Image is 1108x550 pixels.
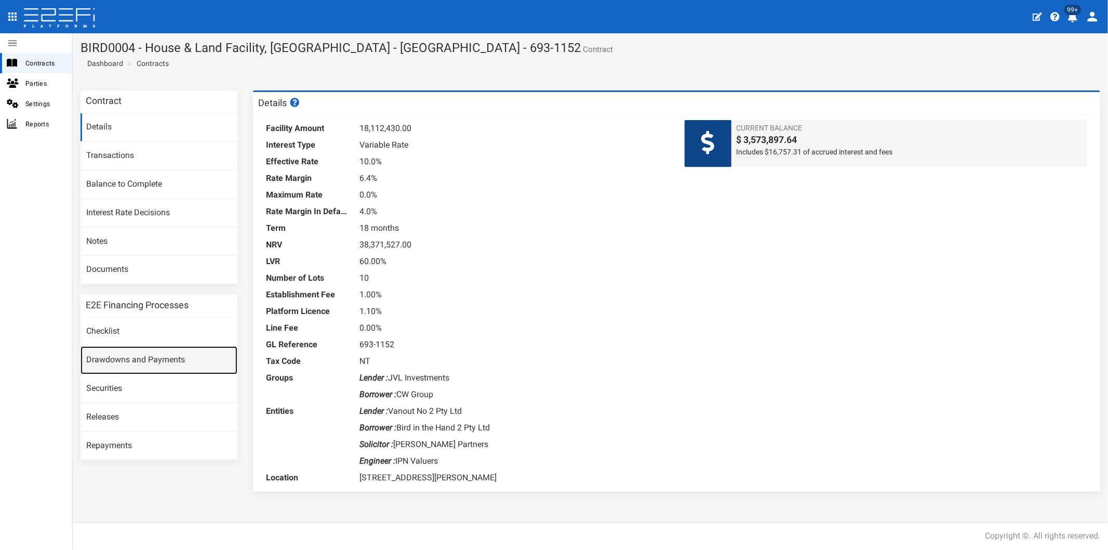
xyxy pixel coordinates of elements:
[266,253,349,270] dt: LVR
[359,137,669,153] dd: Variable Rate
[266,320,349,336] dt: Line Fee
[266,137,349,153] dt: Interest Type
[359,439,393,449] i: Solicitor :
[359,170,669,187] dd: 6.4%
[266,370,349,386] dt: Groups
[359,423,396,433] i: Borrower :
[359,120,669,137] dd: 18,112,430.00
[137,58,169,69] a: Contracts
[359,237,669,253] dd: 38,371,527.00
[359,389,396,399] i: Borrower :
[737,147,1082,157] span: Includes $16,757.31 of accrued interest and fees
[359,403,669,420] dd: Vanout No 2 Pty Ltd
[359,153,669,170] dd: 10.0%
[581,46,613,54] small: Contract
[359,320,669,336] dd: 0.00%
[81,228,237,256] a: Notes
[359,303,669,320] dd: 1.10%
[81,318,237,346] a: Checklist
[359,456,395,466] i: Engineer :
[83,59,123,68] span: Dashboard
[81,199,237,227] a: Interest Rate Decisions
[359,370,669,386] dd: JVL Investments
[359,353,669,370] dd: NT
[81,432,237,460] a: Repayments
[258,98,301,108] h3: Details
[266,336,349,353] dt: GL Reference
[359,286,669,303] dd: 1.00%
[25,118,64,130] span: Reports
[25,57,64,69] span: Contracts
[359,270,669,286] dd: 10
[266,270,349,286] dt: Number of Lots
[266,403,349,420] dt: Entities
[737,123,1082,133] span: Current Balance
[359,373,388,383] i: Lender :
[359,203,669,220] dd: 4.0%
[266,237,349,253] dt: NRV
[266,120,349,137] dt: Facility Amount
[81,113,237,141] a: Details
[359,436,669,453] dd: [PERSON_NAME] Partners
[81,142,237,170] a: Transactions
[266,187,349,203] dt: Maximum Rate
[86,96,122,106] h3: Contract
[359,420,669,436] dd: Bird in the Hand 2 Pty Ltd
[359,386,669,403] dd: CW Group
[81,346,237,374] a: Drawdowns and Payments
[266,203,349,220] dt: Rate Margin In Default
[359,453,669,469] dd: IPN Valuers
[25,77,64,89] span: Parties
[81,375,237,403] a: Securities
[359,469,669,486] dd: [STREET_ADDRESS][PERSON_NAME]
[737,133,1082,147] span: $ 3,573,897.64
[359,406,388,416] i: Lender :
[359,336,669,353] dd: 693-1152
[266,153,349,170] dt: Effective Rate
[81,403,237,431] a: Releases
[83,58,123,69] a: Dashboard
[81,256,237,284] a: Documents
[266,286,349,303] dt: Establishment Fee
[266,220,349,237] dt: Term
[266,469,349,486] dt: Location
[25,98,64,110] span: Settings
[266,353,349,370] dt: Tax Code
[81,171,237,199] a: Balance to Complete
[359,220,669,237] dd: 18 months
[359,187,669,203] dd: 0.0%
[985,530,1100,542] div: Copyright ©. All rights reserved.
[81,41,1100,55] h1: BIRD0004 - House & Land Facility, [GEOGRAPHIC_DATA] - [GEOGRAPHIC_DATA] - 693-1152
[86,300,189,310] h3: E2E Financing Processes
[266,170,349,187] dt: Rate Margin
[359,253,669,270] dd: 60.00%
[266,303,349,320] dt: Platform Licence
